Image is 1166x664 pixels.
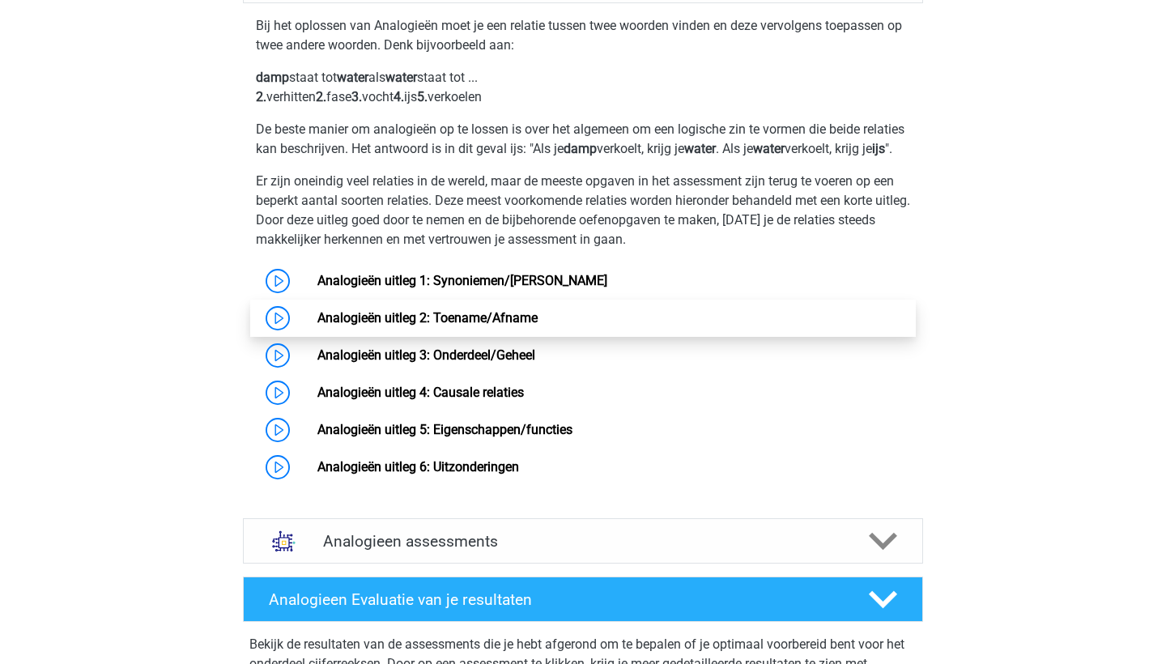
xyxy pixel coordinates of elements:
p: staat tot als staat tot ... verhitten fase vocht ijs verkoelen [256,68,910,107]
a: assessments Analogieen assessments [236,518,930,564]
p: De beste manier om analogieën op te lossen is over het algemeen om een logische zin te vormen die... [256,120,910,159]
b: ijs [872,141,885,156]
b: water [385,70,417,85]
b: 2. [316,89,326,104]
b: water [753,141,785,156]
a: Analogieën uitleg 3: Onderdeel/Geheel [317,347,535,363]
b: water [684,141,716,156]
h4: Analogieen assessments [323,532,843,551]
b: water [337,70,368,85]
h4: Analogieen Evaluatie van je resultaten [269,590,843,609]
img: analogieen assessments [263,521,304,562]
p: Er zijn oneindig veel relaties in de wereld, maar de meeste opgaven in het assessment zijn terug ... [256,172,910,249]
b: damp [564,141,597,156]
a: Analogieën uitleg 4: Causale relaties [317,385,524,400]
a: Analogieën uitleg 6: Uitzonderingen [317,459,519,475]
b: 2. [256,89,266,104]
b: 4. [394,89,404,104]
a: Analogieën uitleg 5: Eigenschappen/functies [317,422,572,437]
a: Analogieen Evaluatie van je resultaten [236,577,930,622]
a: Analogieën uitleg 1: Synoniemen/[PERSON_NAME] [317,273,607,288]
a: Analogieën uitleg 2: Toename/Afname [317,310,538,326]
b: 5. [417,89,428,104]
b: damp [256,70,289,85]
b: 3. [351,89,362,104]
p: Bij het oplossen van Analogieën moet je een relatie tussen twee woorden vinden en deze vervolgens... [256,16,910,55]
